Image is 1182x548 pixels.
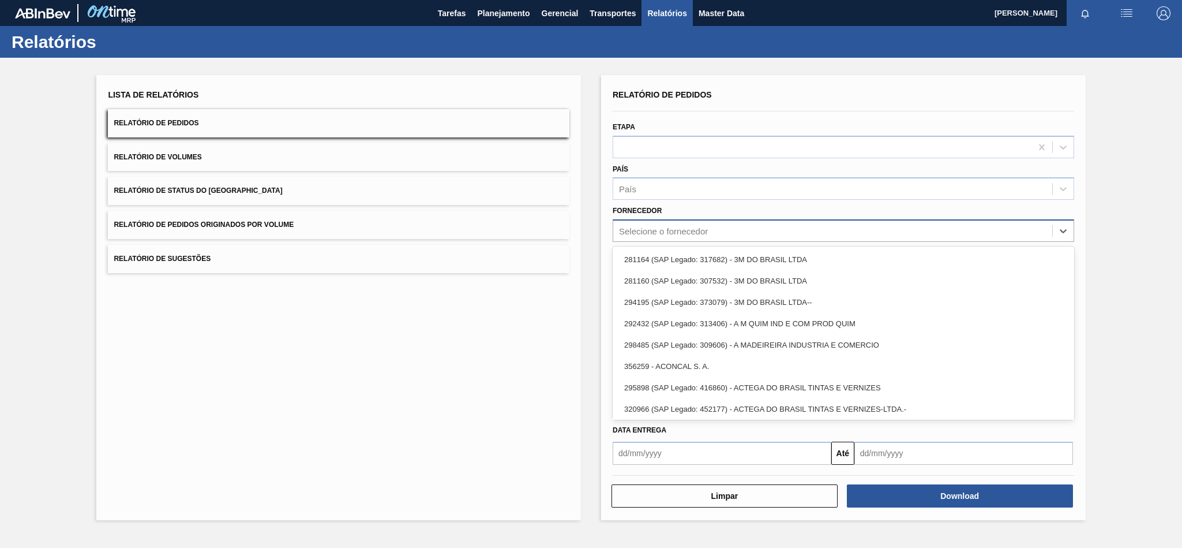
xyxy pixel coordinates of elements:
span: Relatório de Pedidos [114,119,198,127]
span: Transportes [590,6,636,20]
img: userActions [1120,6,1134,20]
button: Relatório de Pedidos Originados por Volume [108,211,569,239]
div: 295898 (SAP Legado: 416860) - ACTEGA DO BRASIL TINTAS E VERNIZES [613,377,1074,398]
input: dd/mm/yyyy [613,442,831,465]
span: Relatório de Pedidos Originados por Volume [114,221,294,229]
img: Logout [1157,6,1170,20]
label: Etapa [613,123,635,131]
span: Relatórios [647,6,686,20]
span: Relatório de Status do [GEOGRAPHIC_DATA] [114,187,282,195]
button: Relatório de Sugestões [108,245,569,273]
div: 320966 (SAP Legado: 452177) - ACTEGA DO BRASIL TINTAS E VERNIZES-LTDA.- [613,398,1074,420]
div: 298485 (SAP Legado: 309606) - A MADEIREIRA INDUSTRIA E COMERCIO [613,334,1074,356]
span: Relatório de Sugestões [114,255,211,263]
span: Relatório de Volumes [114,153,201,161]
label: País [613,165,628,173]
button: Relatório de Pedidos [108,109,569,137]
button: Download [847,484,1073,508]
button: Relatório de Volumes [108,143,569,172]
div: País [619,184,636,194]
div: 294195 (SAP Legado: 373079) - 3M DO BRASIL LTDA-- [613,292,1074,313]
span: Data Entrega [613,426,666,434]
span: Relatório de Pedidos [613,90,712,99]
div: 281160 (SAP Legado: 307532) - 3M DO BRASIL LTDA [613,270,1074,292]
span: Lista de Relatórios [108,90,198,99]
h1: Relatórios [12,35,216,49]
span: Planejamento [477,6,530,20]
div: Selecione o fornecedor [619,226,708,236]
div: 292432 (SAP Legado: 313406) - A M QUIM IND E COM PROD QUIM [613,313,1074,334]
button: Até [831,442,854,465]
button: Limpar [611,484,838,508]
img: TNhmsLtSVTkK8tSr43FrP2fwEKptu5GPRR3wAAAABJRU5ErkJggg== [15,8,70,18]
span: Master Data [699,6,744,20]
label: Fornecedor [613,207,662,215]
span: Tarefas [438,6,466,20]
div: 281164 (SAP Legado: 317682) - 3M DO BRASIL LTDA [613,249,1074,270]
button: Notificações [1067,5,1104,21]
span: Gerencial [542,6,579,20]
div: 356259 - ACONCAL S. A. [613,356,1074,377]
button: Relatório de Status do [GEOGRAPHIC_DATA] [108,177,569,205]
input: dd/mm/yyyy [854,442,1073,465]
